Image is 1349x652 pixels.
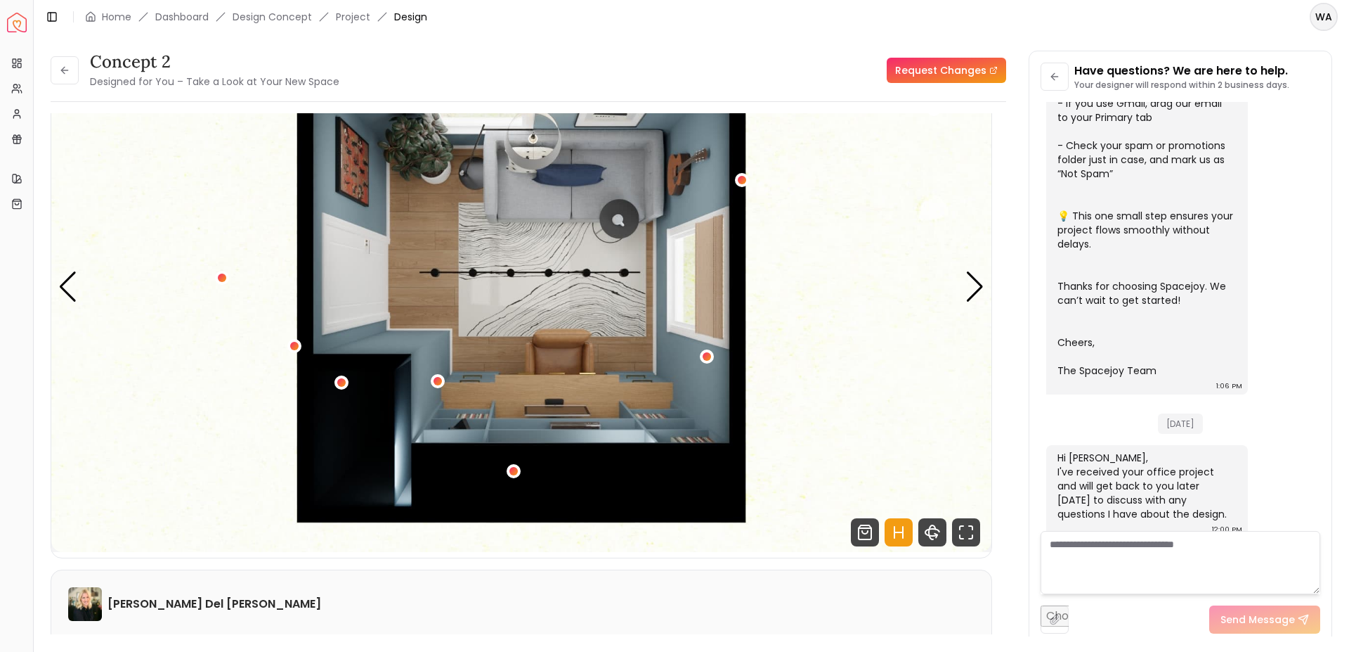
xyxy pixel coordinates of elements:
a: Home [102,10,131,24]
span: [DATE] [1158,414,1203,434]
a: Dashboard [155,10,209,24]
svg: Fullscreen [952,518,980,546]
button: WA [1310,3,1338,31]
svg: Shop Products from this design [851,518,879,546]
li: Design Concept [233,10,312,24]
div: Previous slide [58,271,77,302]
div: 1:06 PM [1216,379,1242,393]
small: Designed for You – Take a Look at Your New Space [90,75,339,89]
p: Your designer will respond within 2 business days. [1074,79,1289,91]
svg: Hotspots Toggle [885,518,913,546]
h6: [PERSON_NAME] Del [PERSON_NAME] [107,596,321,613]
p: Have questions? We are here to help. [1074,63,1289,79]
svg: 360 View [918,518,946,546]
img: Tina Martin Del Campo [68,587,102,621]
h3: concept 2 [90,51,339,73]
img: Design Render 1 [51,23,991,552]
a: Project [336,10,370,24]
a: Request Changes [887,58,1006,83]
div: 12:00 PM [1212,523,1242,537]
div: Hi [PERSON_NAME], I've received your office project and will get back to you later [DATE] to disc... [1057,451,1234,521]
div: Carousel [51,23,991,552]
span: Design [394,10,427,24]
div: Next slide [965,271,984,302]
img: Spacejoy Logo [7,13,27,32]
div: 5 / 5 [51,23,991,552]
span: WA [1311,4,1336,30]
nav: breadcrumb [85,10,427,24]
a: Spacejoy [7,13,27,32]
